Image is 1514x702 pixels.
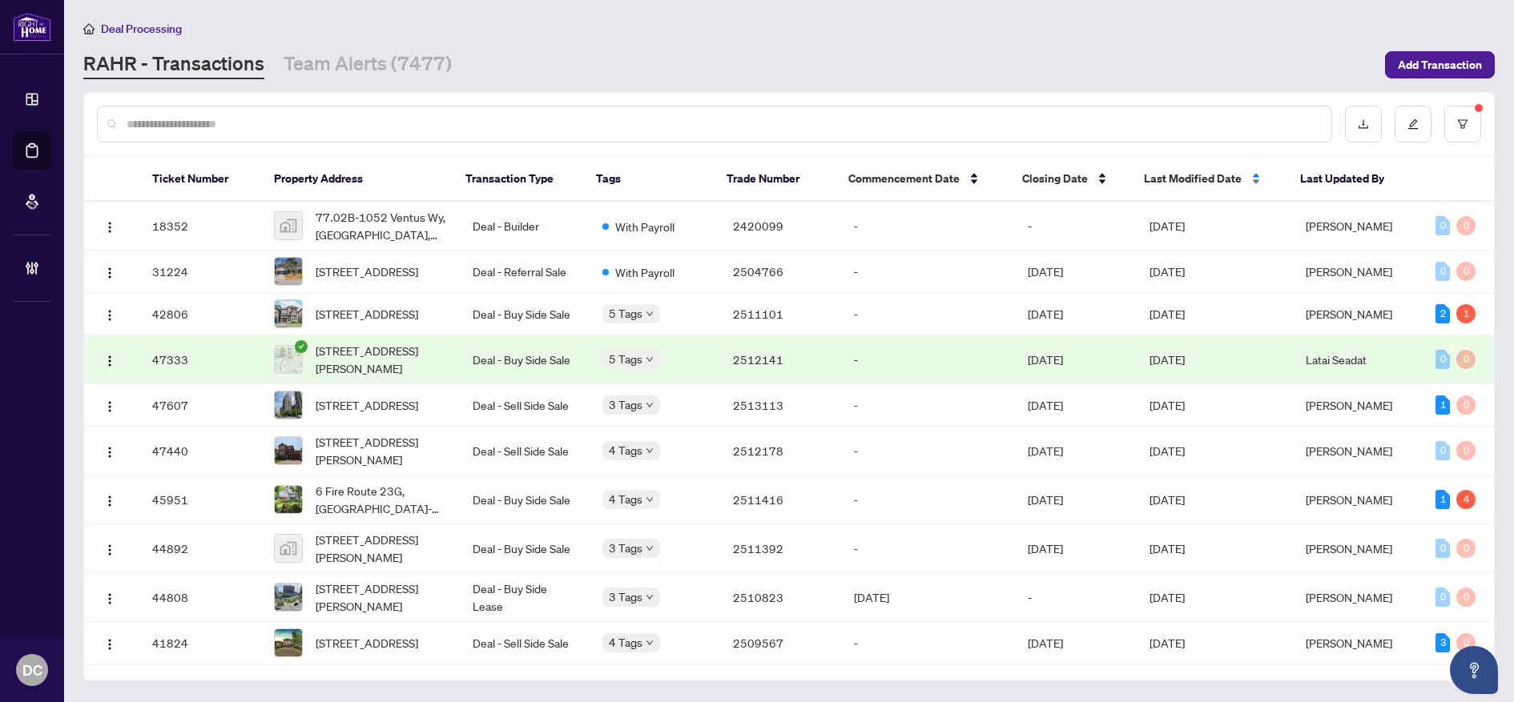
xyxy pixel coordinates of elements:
img: Logo [103,400,116,413]
img: thumbnail-img [275,346,302,373]
td: [PERSON_NAME] [1293,622,1423,664]
th: Transaction Type [453,157,583,202]
td: [DATE] [1015,622,1137,664]
button: Logo [97,536,123,561]
td: 44808 [139,573,261,622]
td: Deal - Sell Side Sale [460,427,590,475]
button: Add Transaction [1385,51,1495,78]
div: 0 [1435,350,1450,369]
span: down [646,593,654,601]
span: 3 Tags [609,395,642,414]
td: Deal - Buy Side Lease [460,573,590,622]
span: Last Modified Date [1144,170,1242,187]
span: 4 Tags [609,633,642,652]
th: Property Address [261,157,453,202]
button: Logo [97,301,123,327]
th: Last Modified Date [1131,157,1287,202]
span: 5 Tags [609,304,642,323]
div: 0 [1456,633,1476,652]
td: 18352 [139,202,261,251]
td: Deal - Buy Side Sale [460,335,590,384]
td: [PERSON_NAME] [1293,384,1423,427]
td: 47607 [139,384,261,427]
img: thumbnail-img [275,300,302,327]
td: Deal - Buy Side Sale [460,475,590,524]
td: - [841,524,1015,573]
span: [STREET_ADDRESS][PERSON_NAME] [316,580,447,615]
div: 0 [1435,216,1450,235]
div: 2 [1435,304,1450,323]
td: Deal - Buy Side Sale [460,524,590,573]
td: [PERSON_NAME] [1293,573,1423,622]
img: thumbnail-img [275,486,302,513]
a: Team Alerts (7477) [284,50,452,79]
td: 2511392 [720,524,842,573]
span: Add Transaction [1398,52,1482,78]
td: - [841,475,1015,524]
th: Tags [583,157,714,202]
span: Closing Date [1022,170,1088,187]
button: Logo [97,213,123,239]
button: Logo [97,584,123,610]
th: Last Updated By [1287,157,1418,202]
span: [DATE] [1150,636,1185,650]
button: download [1345,106,1382,142]
td: 2513113 [720,384,842,427]
span: [STREET_ADDRESS][PERSON_NAME] [316,433,447,468]
div: 0 [1456,539,1476,558]
span: [DATE] [1150,307,1185,321]
span: DC [22,659,42,681]
button: edit [1395,106,1431,142]
img: Logo [103,495,116,507]
td: 31224 [139,251,261,293]
td: Deal - Sell Side Sale [460,384,590,427]
td: [PERSON_NAME] [1293,427,1423,475]
td: 2504766 [720,251,842,293]
div: 0 [1435,262,1450,281]
img: Logo [103,592,116,605]
span: 4 Tags [609,441,642,459]
th: Closing Date [1009,157,1131,202]
span: down [646,310,654,318]
img: Logo [103,638,116,651]
td: - [841,622,1015,664]
span: down [646,401,654,409]
img: thumbnail-img [275,212,302,239]
span: With Payroll [615,218,674,235]
td: 2511101 [720,293,842,335]
button: Open asap [1450,646,1498,694]
span: [STREET_ADDRESS] [316,263,418,280]
span: [DATE] [1150,443,1185,458]
span: [DATE] [1150,492,1185,507]
td: 2510823 [720,573,842,622]
td: 44892 [139,524,261,573]
td: 47333 [139,335,261,384]
div: 0 [1456,588,1476,607]
td: [PERSON_NAME] [1293,524,1423,573]
img: Logo [103,355,116,367]
div: 0 [1435,539,1450,558]
span: down [646,544,654,552]
td: [PERSON_NAME] [1293,202,1423,251]
div: 1 [1435,490,1450,509]
th: Ticket Number [139,157,261,202]
img: thumbnail-img [275,535,302,562]
span: edit [1407,118,1419,130]
span: [STREET_ADDRESS][PERSON_NAME] [316,342,447,377]
span: 77.02B-1052 Ventus Wy, [GEOGRAPHIC_DATA], [GEOGRAPHIC_DATA], [GEOGRAPHIC_DATA] [316,208,447,243]
td: 2512141 [720,335,842,384]
button: filter [1444,106,1481,142]
td: [PERSON_NAME] [1293,251,1423,293]
span: [DATE] [1150,590,1185,604]
td: Deal - Buy Side Sale [460,293,590,335]
td: [DATE] [1015,335,1137,384]
div: 0 [1456,395,1476,415]
td: [DATE] [1015,475,1137,524]
td: - [841,251,1015,293]
div: 1 [1435,395,1450,415]
td: Latai Seadat [1293,335,1423,384]
span: Commencement Date [848,170,960,187]
div: 0 [1435,441,1450,460]
td: - [841,202,1015,251]
button: Logo [97,487,123,512]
